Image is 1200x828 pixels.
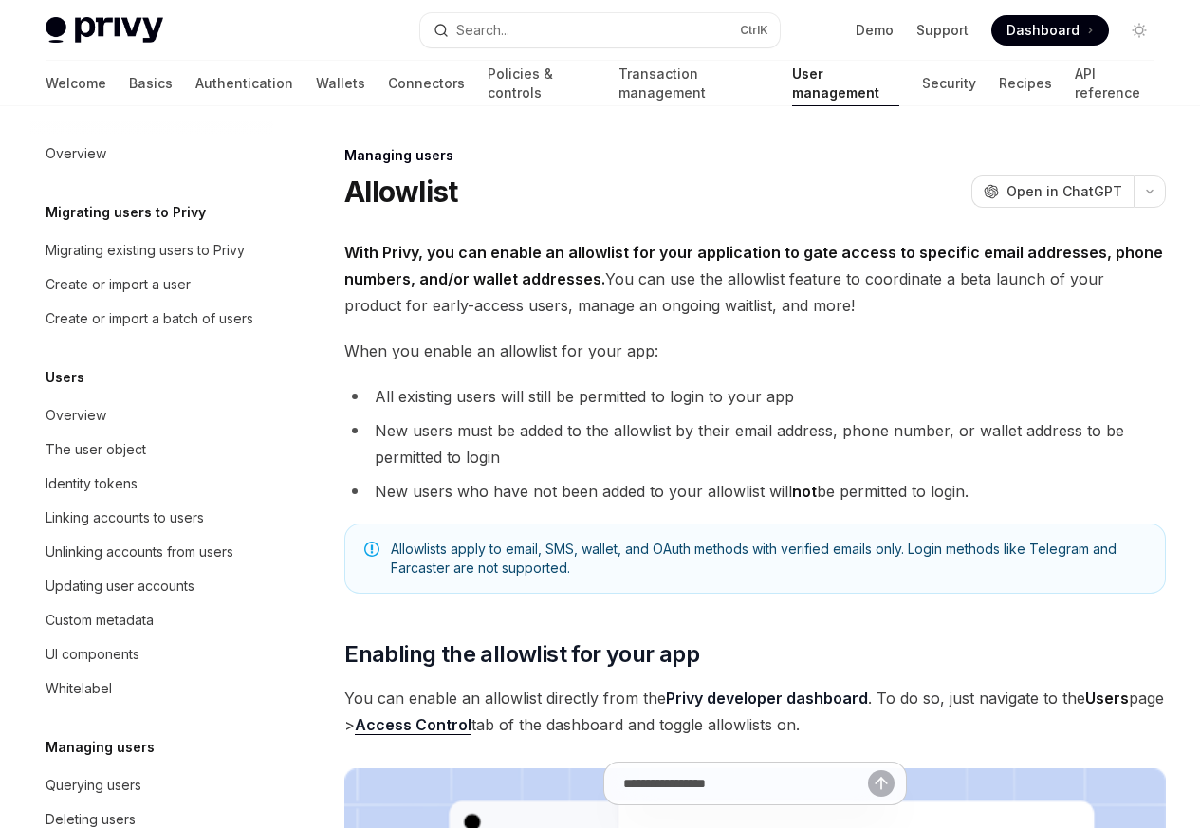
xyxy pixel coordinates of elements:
[46,438,146,461] div: The user object
[30,398,273,432] a: Overview
[30,137,273,171] a: Overview
[488,61,596,106] a: Policies & controls
[46,142,106,165] div: Overview
[46,366,84,389] h5: Users
[1006,182,1122,201] span: Open in ChatGPT
[1075,61,1154,106] a: API reference
[1085,689,1129,708] strong: Users
[916,21,969,40] a: Support
[46,201,206,224] h5: Migrating users to Privy
[30,535,273,569] a: Unlinking accounts from users
[922,61,976,106] a: Security
[46,774,141,797] div: Querying users
[868,770,895,797] button: Send message
[195,61,293,106] a: Authentication
[344,243,1163,288] strong: With Privy, you can enable an allowlist for your application to gate access to specific email add...
[30,569,273,603] a: Updating user accounts
[46,472,138,495] div: Identity tokens
[344,383,1166,410] li: All existing users will still be permitted to login to your app
[30,467,273,501] a: Identity tokens
[129,61,173,106] a: Basics
[1006,21,1080,40] span: Dashboard
[30,501,273,535] a: Linking accounts to users
[46,575,194,598] div: Updating user accounts
[623,763,868,804] input: Ask a question...
[46,17,163,44] img: light logo
[46,541,233,563] div: Unlinking accounts from users
[46,239,245,262] div: Migrating existing users to Privy
[344,175,457,209] h1: Allowlist
[740,23,768,38] span: Ctrl K
[46,307,253,330] div: Create or import a batch of users
[420,13,780,47] button: Open search
[391,540,1146,578] span: Allowlists apply to email, SMS, wallet, and OAuth methods with verified emails only. Login method...
[30,432,273,467] a: The user object
[30,233,273,267] a: Migrating existing users to Privy
[364,542,379,557] svg: Note
[344,417,1166,470] li: New users must be added to the allowlist by their email address, phone number, or wallet address ...
[618,61,768,106] a: Transaction management
[792,482,817,501] strong: not
[344,338,1166,364] span: When you enable an allowlist for your app:
[30,672,273,706] a: Whitelabel
[46,736,155,759] h5: Managing users
[30,267,273,302] a: Create or import a user
[1124,15,1154,46] button: Toggle dark mode
[46,61,106,106] a: Welcome
[456,19,509,42] div: Search...
[46,506,204,529] div: Linking accounts to users
[30,768,273,802] a: Querying users
[666,689,868,708] a: Privy developer dashboard
[344,639,699,670] span: Enabling the allowlist for your app
[344,478,1166,505] li: New users who have not been added to your allowlist will be permitted to login.
[46,677,112,700] div: Whitelabel
[30,603,273,637] a: Custom metadata
[355,715,471,735] a: Access Control
[46,643,139,666] div: UI components
[991,15,1109,46] a: Dashboard
[30,637,273,672] a: UI components
[344,685,1166,738] span: You can enable an allowlist directly from the . To do so, just navigate to the page > tab of the ...
[46,609,154,632] div: Custom metadata
[388,61,465,106] a: Connectors
[999,61,1052,106] a: Recipes
[46,404,106,427] div: Overview
[792,61,900,106] a: User management
[856,21,894,40] a: Demo
[344,146,1166,165] div: Managing users
[316,61,365,106] a: Wallets
[30,302,273,336] a: Create or import a batch of users
[971,175,1134,208] button: Open in ChatGPT
[46,273,191,296] div: Create or import a user
[344,239,1166,319] span: You can use the allowlist feature to coordinate a beta launch of your product for early-access us...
